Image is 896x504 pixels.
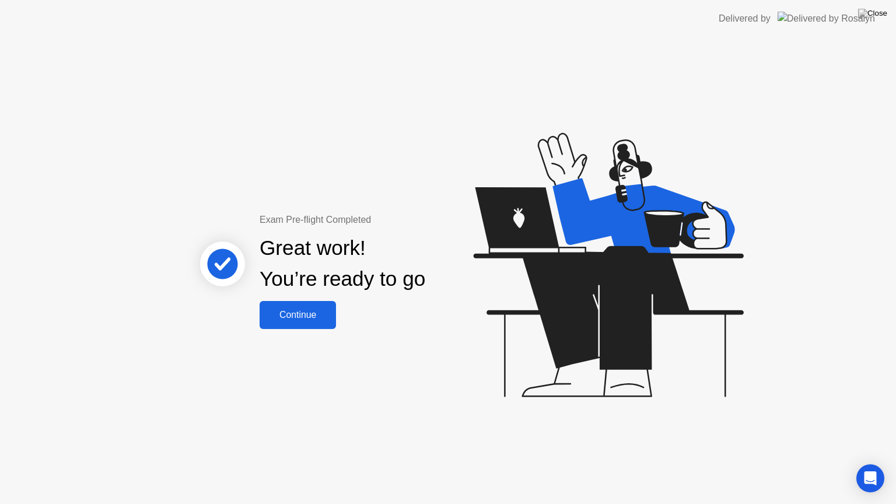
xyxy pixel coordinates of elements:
[260,213,501,227] div: Exam Pre-flight Completed
[858,9,887,18] img: Close
[263,310,332,320] div: Continue
[778,12,875,25] img: Delivered by Rosalyn
[856,464,884,492] div: Open Intercom Messenger
[260,233,425,295] div: Great work! You’re ready to go
[719,12,771,26] div: Delivered by
[260,301,336,329] button: Continue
